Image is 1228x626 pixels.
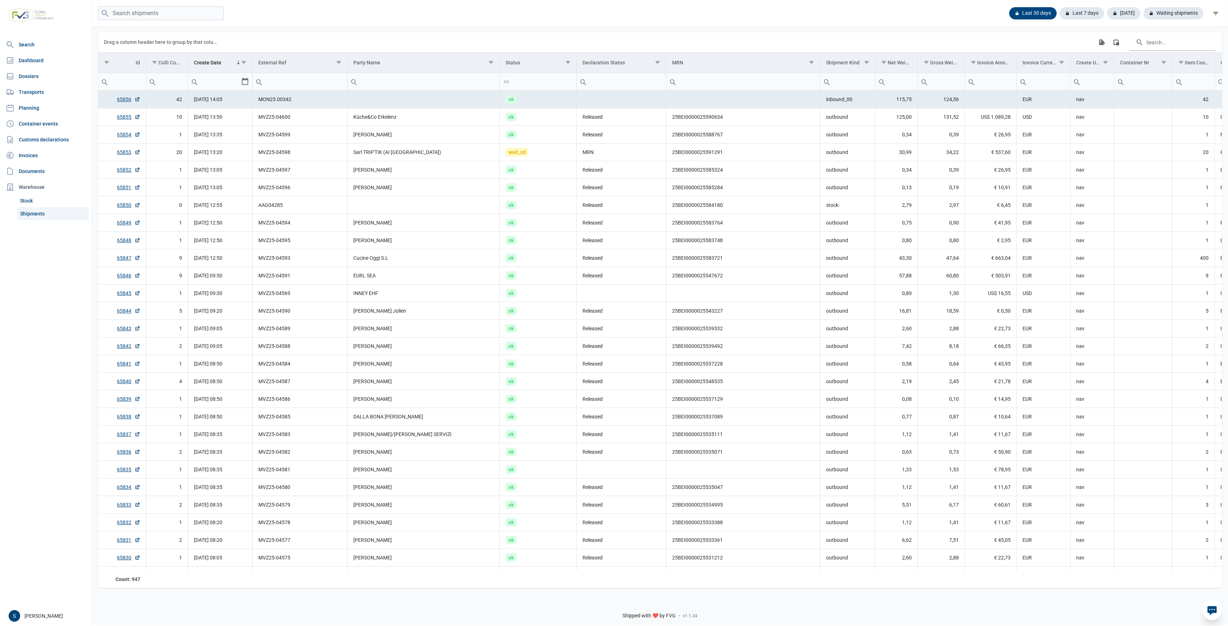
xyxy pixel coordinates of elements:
input: Filter cell [348,73,499,90]
td: 7,42 [875,337,918,355]
td: Filter cell [500,73,577,91]
td: 1 [1172,196,1215,214]
td: 25BEI0000025585324 [666,161,820,179]
div: Search box [146,73,159,90]
td: 0,19 [917,179,965,196]
span: Show filter options for column 'Shipment Kind' [864,60,869,65]
span: Show filter options for column 'Net Weight' [881,60,887,65]
div: Search box [98,73,111,90]
td: 25BEI0000025539532 [666,320,820,337]
td: EUR [1017,214,1071,232]
td: 1 [146,320,188,337]
td: USD [1017,108,1071,126]
td: nav [1070,373,1114,390]
td: 20 [146,144,188,161]
a: Customs declarations [3,132,89,147]
td: [PERSON_NAME] [348,126,500,144]
td: 34,22 [917,144,965,161]
td: MVZ25-04593 [253,249,348,267]
td: 1 [146,285,188,302]
td: Filter cell [1114,73,1172,91]
td: 60,80 [917,267,965,285]
td: MVZ25-04600 [253,108,348,126]
input: Filter cell [1173,73,1215,90]
td: nav [1070,161,1114,179]
td: Released [577,179,666,196]
td: 2,45 [917,373,965,390]
input: Filter cell [820,73,875,90]
td: 25BEI0000025548535 [666,373,820,390]
td: Released [577,355,666,373]
td: 0,34 [875,126,918,144]
td: 25BEI0000025547672 [666,267,820,285]
td: [PERSON_NAME] [348,337,500,355]
td: Küche&Co Erkelenz [348,108,500,126]
td: [PERSON_NAME] [348,355,500,373]
span: Show filter options for column 'Invoice Currency' [1059,60,1065,65]
td: 1 [1172,214,1215,232]
td: [PERSON_NAME] [348,373,500,390]
td: 8,18 [917,337,965,355]
td: [PERSON_NAME] Jolien [348,302,500,320]
a: Stock [17,194,89,207]
td: 1 [146,214,188,232]
a: 65848 [117,237,140,244]
a: 65856 [117,96,140,103]
div: Search box [820,73,833,90]
td: 25BEI0000025590634 [666,108,820,126]
td: MVZ25-04599 [253,126,348,144]
td: 4 [1172,373,1215,390]
td: 1 [1172,320,1215,337]
td: Filter cell [965,73,1017,91]
td: AAG04285 [253,196,348,214]
td: 0 [146,196,188,214]
input: Filter cell [146,73,188,90]
td: outbound [820,337,875,355]
div: Search box [348,73,361,90]
a: Container events [3,117,89,131]
td: [PERSON_NAME] [348,179,500,196]
td: EUR [1017,337,1071,355]
td: Filter cell [1172,73,1215,91]
td: 124,56 [917,91,965,108]
td: 2,19 [875,373,918,390]
td: 42 [146,91,188,108]
td: 1,30 [917,285,965,302]
span: Show filter options for column 'Declaration Status' [655,60,660,65]
td: Column Invoice Currency [1017,53,1071,73]
td: 25BEI0000025539492 [666,337,820,355]
td: 131,52 [917,108,965,126]
input: Search in the data grid [1130,33,1216,51]
td: 18,59 [917,302,965,320]
div: Search box [1114,73,1127,90]
td: outbound [820,302,875,320]
span: Show filter options for column 'External Ref' [336,60,341,65]
td: 30,99 [875,144,918,161]
td: Filter cell [98,73,146,91]
div: Search box [188,73,201,90]
td: 5 [1172,302,1215,320]
td: Filter cell [577,73,666,91]
td: 0,80 [875,232,918,249]
td: Filter cell [917,73,965,91]
td: 1 [146,232,188,249]
input: Filter cell [1017,73,1070,90]
a: Search [3,37,89,52]
div: Search box [1173,73,1186,90]
td: EUR [1017,249,1071,267]
td: 47,64 [917,249,965,267]
a: 65855 [117,113,140,121]
td: 115,75 [875,91,918,108]
div: Drag a column header here to group by that column [104,36,219,48]
td: 0,13 [875,179,918,196]
span: Show filter options for column 'Create Date' [241,60,246,65]
td: Filter cell [820,73,875,91]
div: Search box [918,73,931,90]
td: 0,80 [917,232,965,249]
td: 9 [146,267,188,285]
td: Released [577,161,666,179]
td: outbound [820,232,875,249]
td: MRN [577,144,666,161]
td: 2 [146,337,188,355]
span: Show filter options for column 'Create User' [1103,60,1108,65]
